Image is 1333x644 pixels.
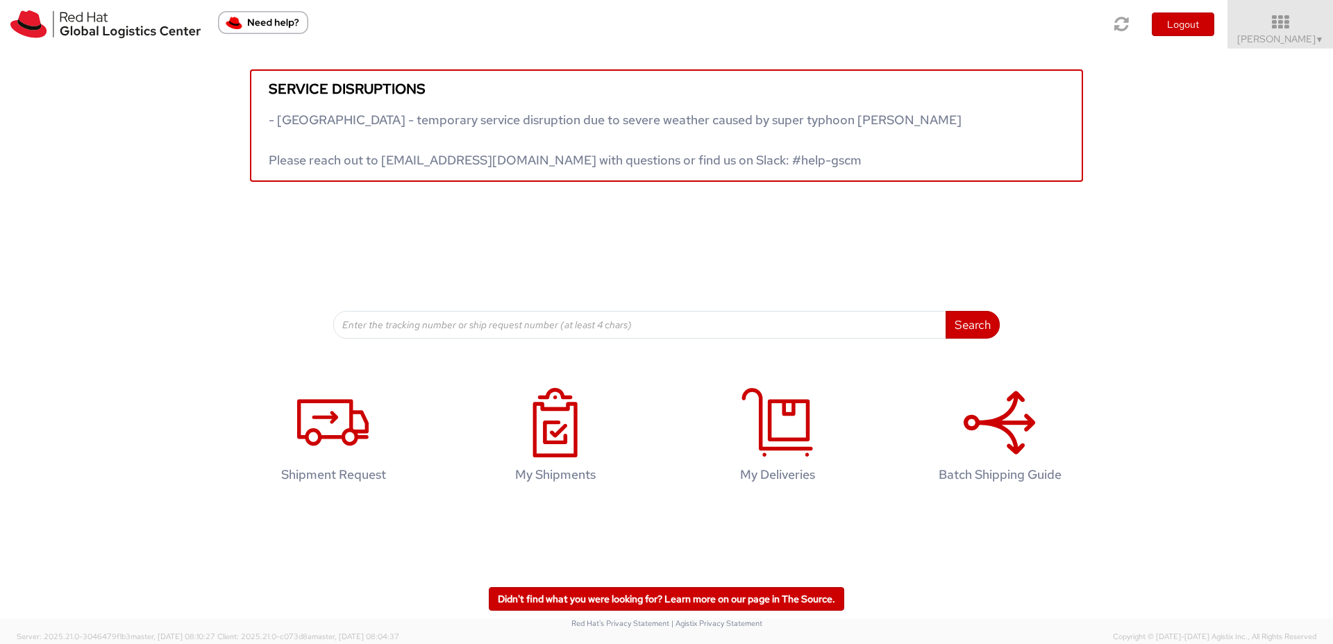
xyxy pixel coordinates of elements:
[910,468,1089,482] h4: Batch Shipping Guide
[1152,12,1214,36] button: Logout
[466,468,645,482] h4: My Shipments
[250,69,1083,182] a: Service disruptions - [GEOGRAPHIC_DATA] - temporary service disruption due to severe weather caus...
[688,468,867,482] h4: My Deliveries
[217,632,399,641] span: Client: 2025.21.0-c073d8a
[229,373,437,503] a: Shipment Request
[269,81,1064,96] h5: Service disruptions
[671,618,762,628] a: | Agistix Privacy Statement
[896,373,1104,503] a: Batch Shipping Guide
[10,10,201,38] img: rh-logistics-00dfa346123c4ec078e1.svg
[946,311,1000,339] button: Search
[1113,632,1316,643] span: Copyright © [DATE]-[DATE] Agistix Inc., All Rights Reserved
[244,468,423,482] h4: Shipment Request
[1316,34,1324,45] span: ▼
[269,112,962,168] span: - [GEOGRAPHIC_DATA] - temporary service disruption due to severe weather caused by super typhoon ...
[17,632,215,641] span: Server: 2025.21.0-3046479f1b3
[571,618,669,628] a: Red Hat's Privacy Statement
[1237,33,1324,45] span: [PERSON_NAME]
[312,632,399,641] span: master, [DATE] 08:04:37
[489,587,844,611] a: Didn't find what you were looking for? Learn more on our page in The Source.
[218,11,308,34] button: Need help?
[673,373,882,503] a: My Deliveries
[333,311,946,339] input: Enter the tracking number or ship request number (at least 4 chars)
[451,373,660,503] a: My Shipments
[131,632,215,641] span: master, [DATE] 08:10:27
